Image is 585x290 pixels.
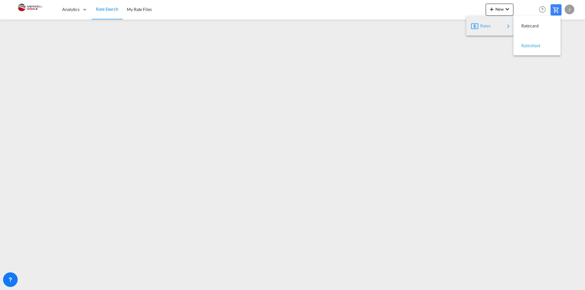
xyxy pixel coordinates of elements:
span: Ratecard [521,20,528,32]
div: Ratecard [518,18,556,33]
div: Ratesheet [518,38,556,53]
md-icon: icon-chevron-right [505,23,512,30]
span: Ratesheet [521,40,528,52]
span: Rates [480,20,487,32]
